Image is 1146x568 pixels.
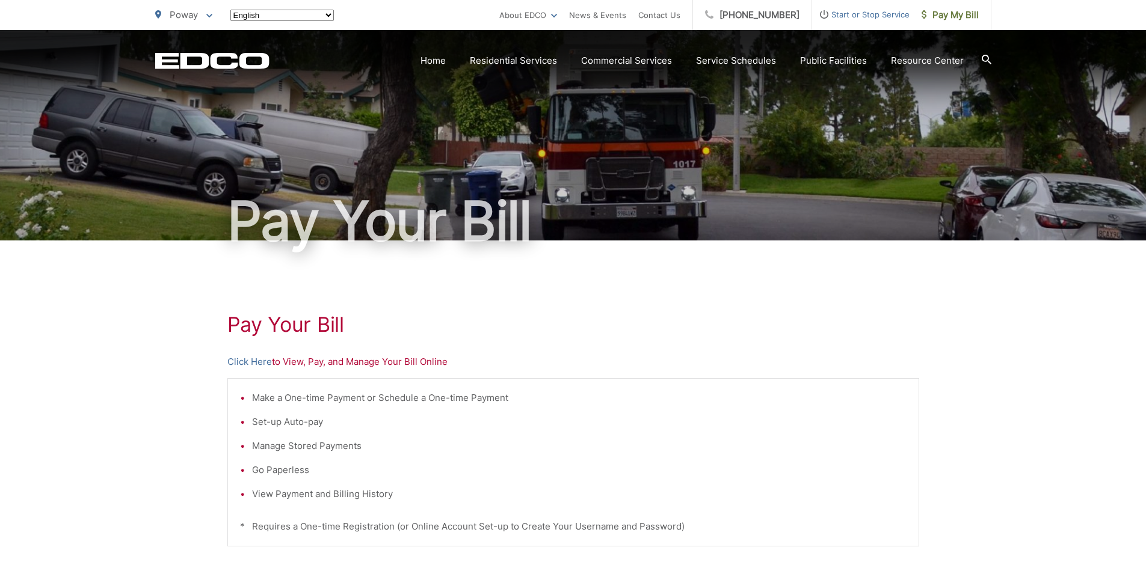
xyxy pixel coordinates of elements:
[470,53,557,68] a: Residential Services
[581,53,672,68] a: Commercial Services
[227,355,272,369] a: Click Here
[227,355,919,369] p: to View, Pay, and Manage Your Bill Online
[696,53,776,68] a: Service Schedules
[240,519,907,534] p: * Requires a One-time Registration (or Online Account Set-up to Create Your Username and Password)
[421,53,446,68] a: Home
[227,313,919,337] h1: Pay Your Bill
[155,191,991,251] h1: Pay Your Bill
[230,10,334,21] select: Select a language
[155,52,270,69] a: EDCD logo. Return to the homepage.
[252,415,907,429] li: Set-up Auto-pay
[891,53,964,68] a: Resource Center
[252,463,907,477] li: Go Paperless
[252,439,907,453] li: Manage Stored Payments
[499,8,557,22] a: About EDCO
[252,391,907,405] li: Make a One-time Payment or Schedule a One-time Payment
[170,9,198,20] span: Poway
[638,8,680,22] a: Contact Us
[569,8,626,22] a: News & Events
[252,487,907,501] li: View Payment and Billing History
[800,53,867,68] a: Public Facilities
[922,8,979,22] span: Pay My Bill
